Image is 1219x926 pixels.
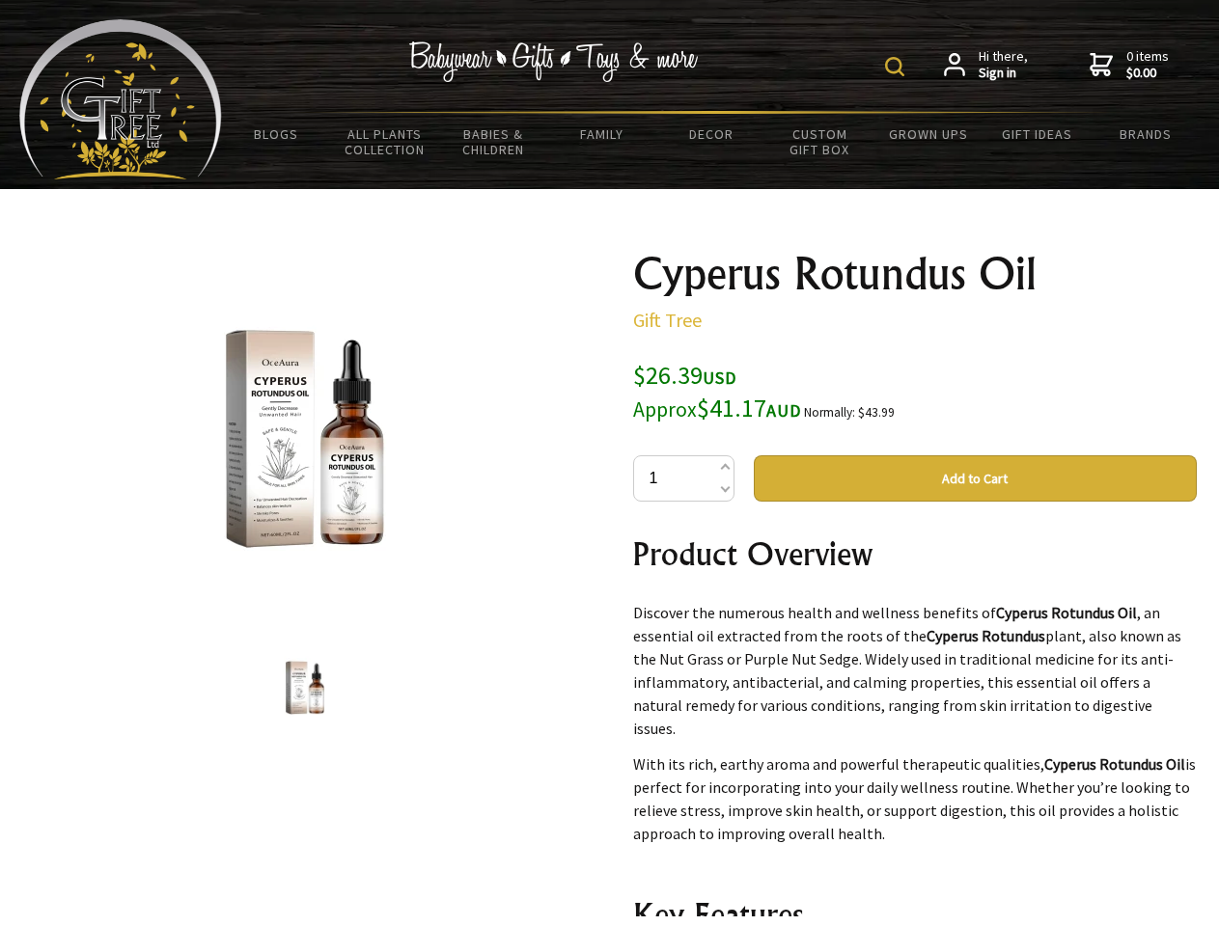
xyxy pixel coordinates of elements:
[927,626,1045,645] strong: Cyperus Rotundus
[548,114,657,154] a: Family
[996,603,1137,622] strong: Cyperus Rotundus Oil
[804,404,895,421] small: Normally: $43.99
[268,651,342,724] img: Cyperus Rotundus Oil
[409,41,699,82] img: Babywear - Gifts - Toys & more
[703,367,736,389] span: USD
[979,48,1028,82] span: Hi there,
[633,396,697,422] small: Approx
[754,455,1197,502] button: Add to Cart
[633,251,1197,297] h1: Cyperus Rotundus Oil
[983,114,1092,154] a: Gift Ideas
[633,752,1197,845] p: With its rich, earthy aroma and powerful therapeutic qualities, is perfect for incorporating into...
[873,114,983,154] a: Grown Ups
[633,531,1197,577] h2: Product Overview
[633,601,1197,740] p: Discover the numerous health and wellness benefits of , an essential oil extracted from the roots...
[1126,47,1169,82] span: 0 items
[222,114,331,154] a: BLOGS
[765,114,874,170] a: Custom Gift Box
[885,57,904,76] img: product search
[1126,65,1169,82] strong: $0.00
[766,399,801,422] span: AUD
[944,48,1028,82] a: Hi there,Sign in
[1090,48,1169,82] a: 0 items$0.00
[154,288,456,589] img: Cyperus Rotundus Oil
[1044,754,1185,774] strong: Cyperus Rotundus Oil
[331,114,440,170] a: All Plants Collection
[19,19,222,179] img: Babyware - Gifts - Toys and more...
[979,65,1028,82] strong: Sign in
[633,308,702,332] a: Gift Tree
[1092,114,1201,154] a: Brands
[656,114,765,154] a: Decor
[633,359,801,423] span: $26.39 $41.17
[439,114,548,170] a: Babies & Children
